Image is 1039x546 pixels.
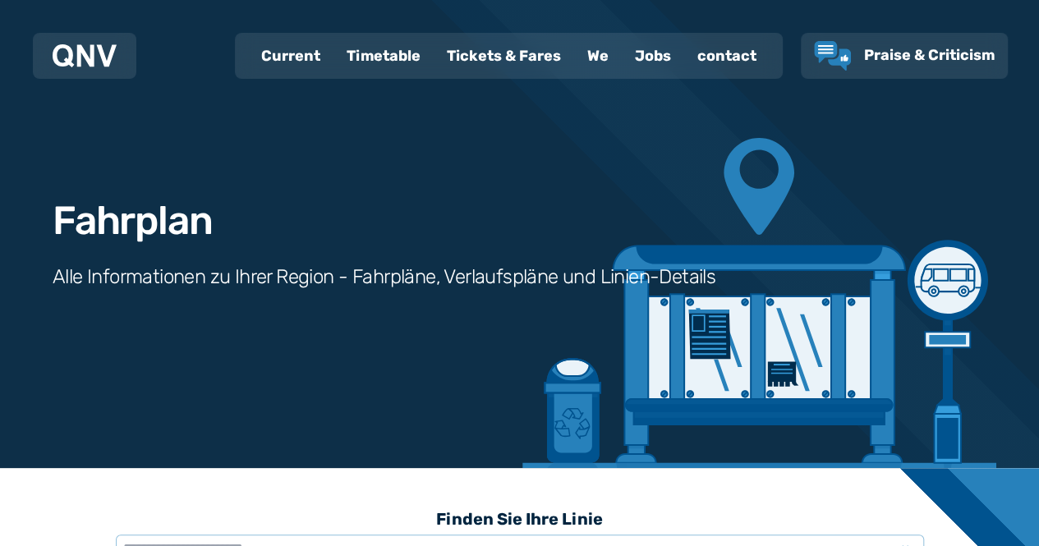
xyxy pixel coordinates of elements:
h3: Finden Sie Ihre Linie [116,501,924,537]
font: Praise & Criticism [864,46,995,64]
font: Tickets & Fares [447,47,561,65]
a: Jobs [622,34,684,77]
font: We [587,47,609,65]
a: We [574,34,622,77]
font: Jobs [635,47,671,65]
a: QNV Logo [53,39,117,72]
a: Tickets & Fares [434,34,574,77]
font: Timetable [347,47,421,65]
img: QNV Logo [53,44,117,67]
a: Timetable [333,34,434,77]
font: contact [697,47,756,65]
a: contact [684,34,770,77]
a: Current [248,34,333,77]
h1: Fahrplan [53,201,212,241]
h3: Alle Informationen zu Ihrer Region - Fahrpläne, Verlaufspläne und Linien-Details [53,264,715,290]
a: Praise & Criticism [814,41,995,71]
font: Current [261,47,320,65]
